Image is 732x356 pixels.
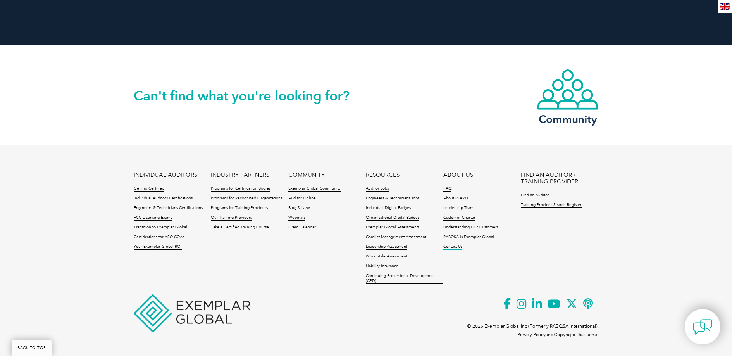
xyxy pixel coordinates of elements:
a: Programs for Recognized Organizations [211,196,282,201]
a: ABOUT US [443,172,473,178]
a: Understanding Our Customers [443,225,498,230]
a: Getting Certified [134,186,164,192]
a: Conflict Management Assessment [366,235,426,240]
a: BACK TO TOP [12,340,52,356]
img: en [720,3,730,10]
a: Your Exemplar Global ROI [134,244,182,250]
a: Blog & News [288,206,311,211]
a: Community [537,69,599,124]
h3: Community [537,114,599,124]
a: INDIVIDUAL AUDITORS [134,172,197,178]
a: COMMUNITY [288,172,325,178]
a: Find an Auditor [521,193,549,198]
a: Leadership Assessment [366,244,407,250]
a: INDUSTRY PARTNERS [211,172,269,178]
a: Copyright Disclaimer [554,332,599,337]
a: Individual Digital Badges [366,206,411,211]
a: Exemplar Global Assessments [366,225,419,230]
a: Programs for Training Providers [211,206,268,211]
a: Auditor Jobs [366,186,389,192]
a: Webinars [288,215,305,221]
a: Exemplar Global Community [288,186,341,192]
a: Engineers & Technicians Jobs [366,196,419,201]
a: FCC Licensing Exams [134,215,172,221]
p: © 2025 Exemplar Global Inc (Formerly RABQSA International). [467,322,599,330]
img: Exemplar Global [134,294,250,332]
a: Liability Insurance [366,264,398,269]
a: Our Training Providers [211,215,252,221]
a: Engineers & Technicians Certifications [134,206,203,211]
a: Transition to Exemplar Global [134,225,187,230]
a: FAQ [443,186,451,192]
a: RABQSA is Exemplar Global [443,235,494,240]
img: icon-community.webp [537,69,599,111]
a: Take a Certified Training Course [211,225,269,230]
img: contact-chat.png [693,317,712,337]
p: and [517,330,599,339]
a: Auditor Online [288,196,316,201]
h2: Can't find what you're looking for? [134,90,366,102]
a: RESOURCES [366,172,400,178]
a: Training Provider Search Register [521,202,582,208]
a: Programs for Certification Bodies [211,186,270,192]
a: Privacy Policy [517,332,546,337]
a: Certifications for ASQ CQAs [134,235,184,240]
a: Work Style Assessment [366,254,407,259]
a: Event Calendar [288,225,316,230]
a: About iNARTE [443,196,469,201]
a: Contact Us [443,244,462,250]
a: Continuing Professional Development (CPD) [366,273,443,284]
a: Leadership Team [443,206,474,211]
a: Customer Charter [443,215,475,221]
a: Individual Auditors Certifications [134,196,193,201]
a: FIND AN AUDITOR / TRAINING PROVIDER [521,172,598,185]
a: Organizational Digital Badges [366,215,419,221]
